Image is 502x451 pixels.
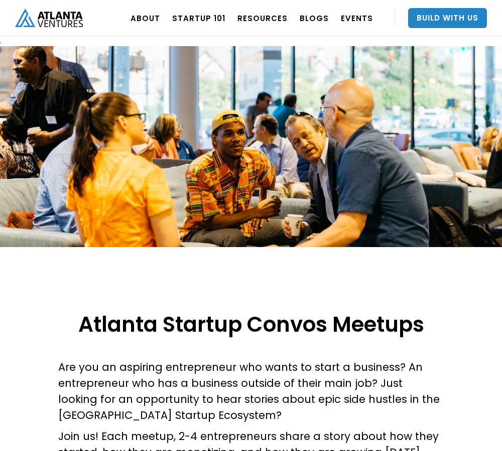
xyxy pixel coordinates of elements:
a: EVENTS [341,4,373,32]
a: BLOGS [300,4,329,32]
h1: Atlanta Startup Convos Meetups [10,260,492,339]
a: Startup 101 [172,4,225,32]
p: Are you an aspiring entrepreneur who wants to start a business? An entrepreneur who has a busines... [58,260,444,423]
a: RESOURCES [237,4,288,32]
a: Build With Us [408,8,487,28]
a: ABOUT [131,4,160,32]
